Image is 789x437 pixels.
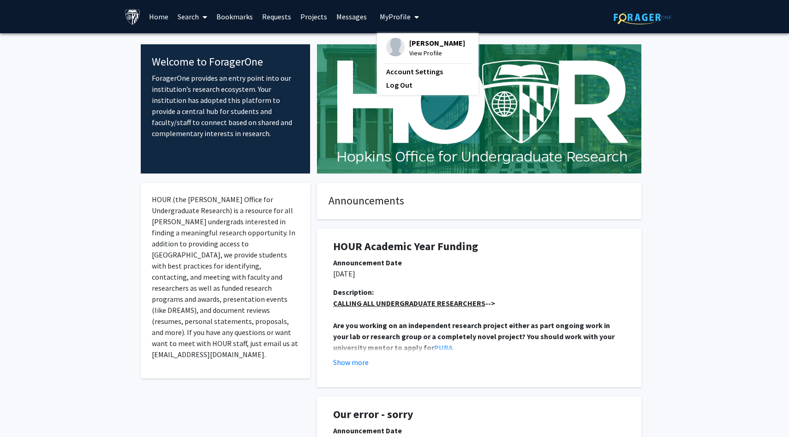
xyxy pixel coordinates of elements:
[333,299,485,308] u: CALLING ALL UNDERGRADUATE RESEARCHERS
[333,357,369,368] button: Show more
[329,194,630,208] h4: Announcements
[212,0,257,33] a: Bookmarks
[386,38,465,58] div: Profile Picture[PERSON_NAME]View Profile
[317,44,641,174] img: Cover Image
[614,10,671,24] img: ForagerOne Logo
[380,12,411,21] span: My Profile
[296,0,332,33] a: Projects
[434,343,453,352] a: PURA
[333,287,625,298] div: Description:
[333,268,625,279] p: [DATE]
[7,395,39,430] iframe: Chat
[333,320,625,353] p: .
[333,321,616,352] strong: Are you working on an independent research project either as part ongoing work in your lab or res...
[332,0,371,33] a: Messages
[152,55,299,69] h4: Welcome to ForagerOne
[386,66,469,77] a: Account Settings
[144,0,173,33] a: Home
[152,72,299,139] p: ForagerOne provides an entry point into our institution’s research ecosystem. Your institution ha...
[173,0,212,33] a: Search
[333,240,625,253] h1: HOUR Academic Year Funding
[386,79,469,90] a: Log Out
[333,299,495,308] strong: -->
[152,194,299,360] p: HOUR (the [PERSON_NAME] Office for Undergraduate Research) is a resource for all [PERSON_NAME] un...
[409,38,465,48] span: [PERSON_NAME]
[333,257,625,268] div: Announcement Date
[386,38,405,56] img: Profile Picture
[409,48,465,58] span: View Profile
[257,0,296,33] a: Requests
[333,425,625,436] div: Announcement Date
[333,408,625,421] h1: Our error - sorry
[125,9,141,25] img: Johns Hopkins University Logo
